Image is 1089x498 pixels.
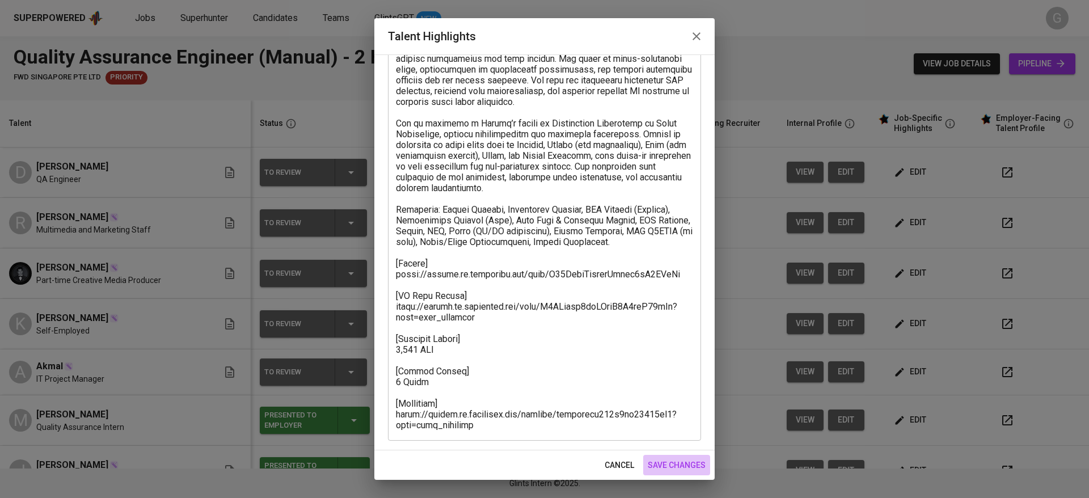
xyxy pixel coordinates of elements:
button: cancel [600,455,639,476]
span: save changes [648,458,706,472]
span: cancel [605,458,634,472]
h2: Talent Highlights [388,27,701,45]
button: save changes [643,455,710,476]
